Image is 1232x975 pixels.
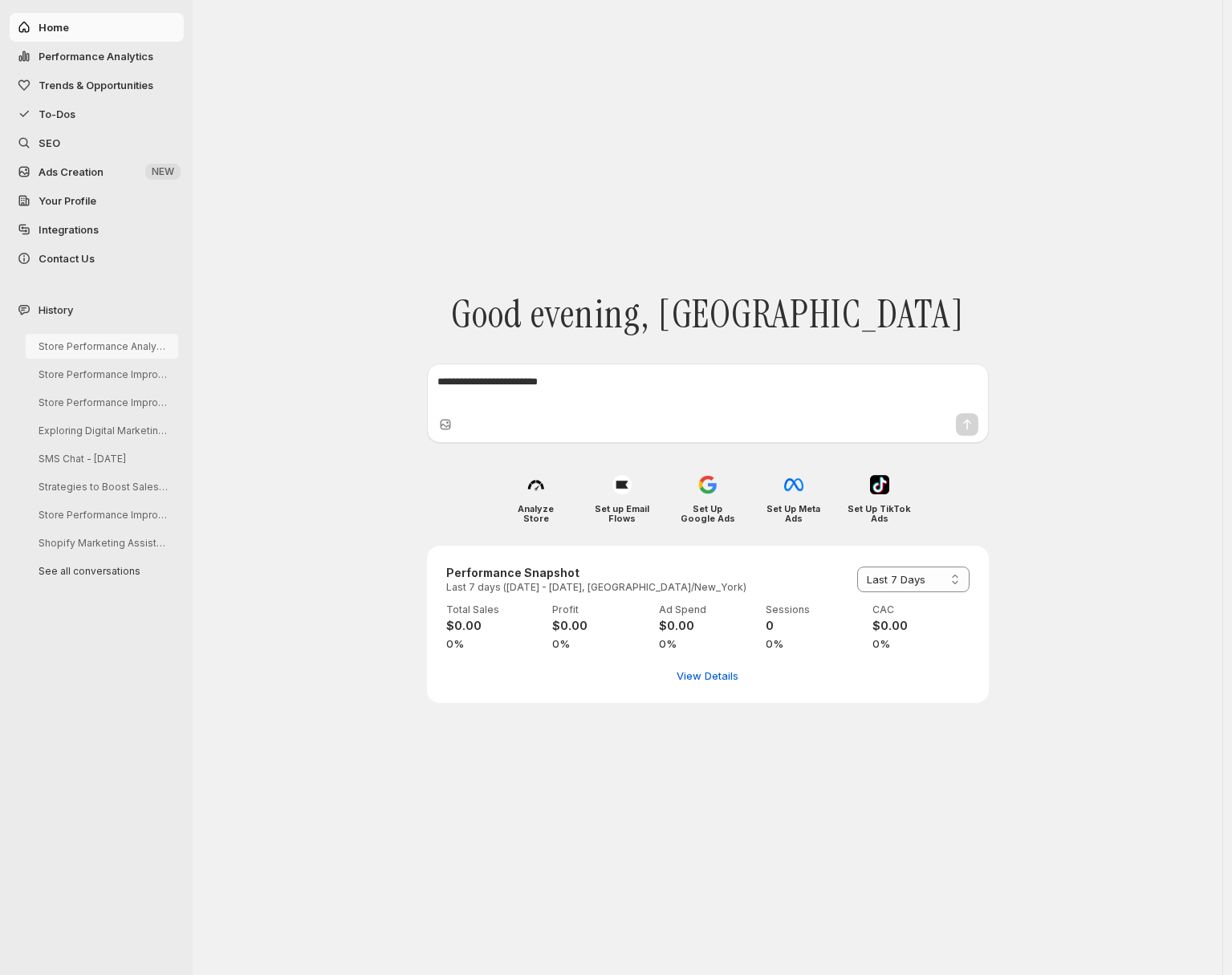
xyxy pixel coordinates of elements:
span: Ads Creation [39,165,104,178]
button: Ads Creation [10,157,184,186]
img: Analyze Store icon [527,475,546,494]
span: Trends & Opportunities [39,79,153,91]
button: Contact Us [10,244,184,273]
span: View Details [677,668,738,684]
button: SMS Chat - [DATE] [26,446,178,471]
h4: 0 [766,618,863,634]
span: To-Dos [39,108,75,120]
span: Your Profile [39,194,96,207]
h4: Set Up Meta Ads [762,504,825,523]
img: Set Up Google Ads icon [698,475,718,494]
a: Your Profile [10,186,184,215]
h3: Performance Snapshot [446,565,746,581]
button: See all conversations [26,559,178,583]
img: Set Up TikTok Ads icon [870,475,889,494]
p: Profit [552,603,649,616]
h4: Set up Email Flows [590,504,653,523]
p: Last 7 days ([DATE] - [DATE], [GEOGRAPHIC_DATA]/New_York) [446,581,746,594]
a: SEO [10,128,184,157]
span: 0% [552,636,649,652]
span: SEO [39,136,60,149]
span: Performance Analytics [39,50,153,63]
span: NEW [152,165,174,178]
p: Ad Spend [659,603,756,616]
p: Total Sales [446,603,543,616]
img: Set Up Meta Ads icon [784,475,803,494]
p: CAC [872,603,970,616]
h4: Analyze Store [504,504,567,523]
span: 0% [446,636,543,652]
span: 0% [766,636,863,652]
a: Integrations [10,215,184,244]
button: Strategies to Boost Sales Next Week [26,474,178,499]
button: Performance Analytics [10,42,184,71]
span: 0% [872,636,970,652]
h4: $0.00 [872,618,970,634]
button: Store Performance Improvement Strategy Session [26,362,178,387]
h4: $0.00 [659,618,756,634]
h4: Set Up Google Ads [676,504,739,523]
h4: Set Up TikTok Ads [848,504,911,523]
h4: $0.00 [552,618,649,634]
h4: $0.00 [446,618,543,634]
span: History [39,302,73,318]
button: Store Performance Analysis and Suggestions [26,334,178,359]
button: Exploring Digital Marketing Strategies [26,418,178,443]
span: Good evening, [GEOGRAPHIC_DATA] [451,291,964,338]
span: Contact Us [39,252,95,265]
button: To-Dos [10,100,184,128]
button: Store Performance Improvement Analysis Steps [26,502,178,527]
img: Set up Email Flows icon [612,475,632,494]
span: 0% [659,636,756,652]
button: Home [10,13,184,42]
span: Home [39,21,69,34]
button: Store Performance Improvement Analysis [26,390,178,415]
button: View detailed performance [667,663,748,689]
button: Shopify Marketing Assistant Onboarding [26,530,178,555]
p: Sessions [766,603,863,616]
button: Upload image [437,416,453,433]
button: Trends & Opportunities [10,71,184,100]
span: Integrations [39,223,99,236]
